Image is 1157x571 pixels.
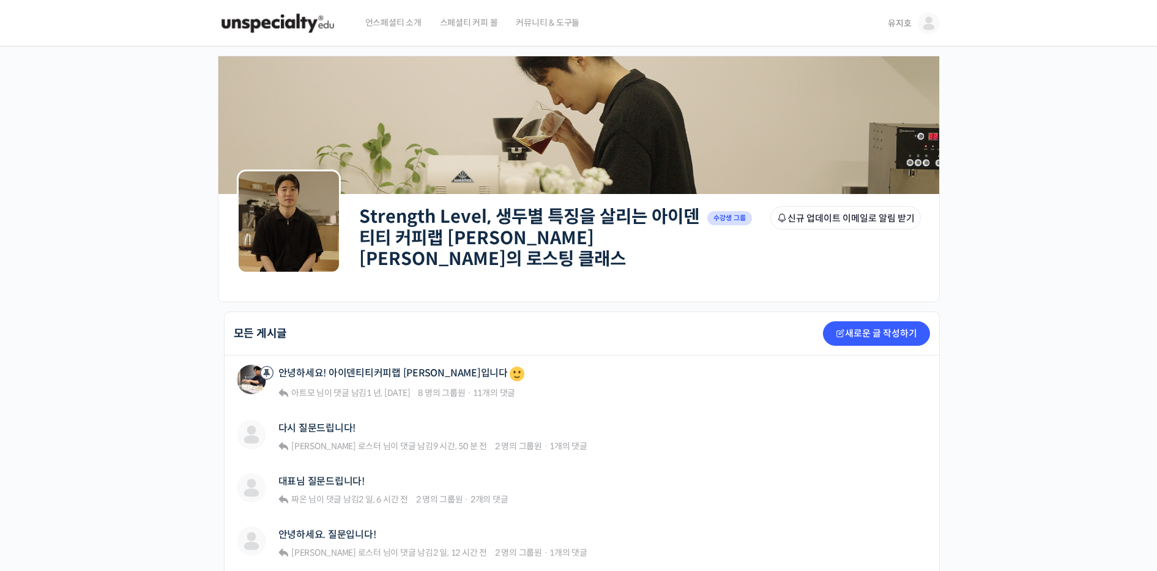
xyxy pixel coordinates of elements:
[289,547,487,558] span: 님이 댓글 남김
[237,170,341,274] img: Group logo of Strength Level, 생두별 특징을 살리는 아이덴티티 커피랩 윤원균 대표의 로스팅 클래스
[544,441,548,452] span: ·
[471,494,508,505] span: 2개의 댓글
[278,422,356,434] a: 다시 질문드립니다!
[289,547,381,558] a: [PERSON_NAME] 로스터
[359,206,699,270] a: Strength Level, 생두별 특징을 살리는 아이덴티티 커피랩 [PERSON_NAME] [PERSON_NAME]의 로스팅 클래스
[707,211,753,225] span: 수강생 그룹
[549,441,587,452] span: 1개의 댓글
[544,547,548,558] span: ·
[289,441,381,452] a: [PERSON_NAME] 로스터
[770,206,921,230] button: 신규 업데이트 이메일로 알림 받기
[278,476,365,487] a: 대표님 질문드립니다!
[289,387,314,398] a: 아트모
[495,441,542,452] span: 2 명의 그룹원
[823,321,930,346] a: 새로운 글 작성하기
[433,547,487,558] a: 2 일, 12 시간 전
[289,387,410,398] span: 님이 댓글 남김
[366,387,410,398] a: 1 년, [DATE]
[291,441,381,452] span: [PERSON_NAME] 로스터
[510,367,524,381] img: 🙂
[289,494,307,505] a: 짜온
[278,365,526,383] a: 안녕하세요! 아이덴티티커피랩 [PERSON_NAME]입니다
[549,547,587,558] span: 1개의 댓글
[291,387,314,398] span: 아트모
[473,387,515,398] span: 11개의 댓글
[291,494,307,505] span: 짜온
[495,547,542,558] span: 2 명의 그룹원
[888,18,911,29] span: 유지호
[467,387,471,398] span: ·
[464,494,469,505] span: ·
[289,441,487,452] span: 님이 댓글 남김
[289,494,408,505] span: 님이 댓글 남김
[234,328,288,339] h2: 모든 게시글
[416,494,463,505] span: 2 명의 그룹원
[418,387,465,398] span: 8 명의 그룹원
[291,547,381,558] span: [PERSON_NAME] 로스터
[359,494,407,505] a: 2 일, 6 시간 전
[433,441,487,452] a: 9 시간, 50 분 전
[278,529,376,540] a: 안녕하세요. 질문입니다!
